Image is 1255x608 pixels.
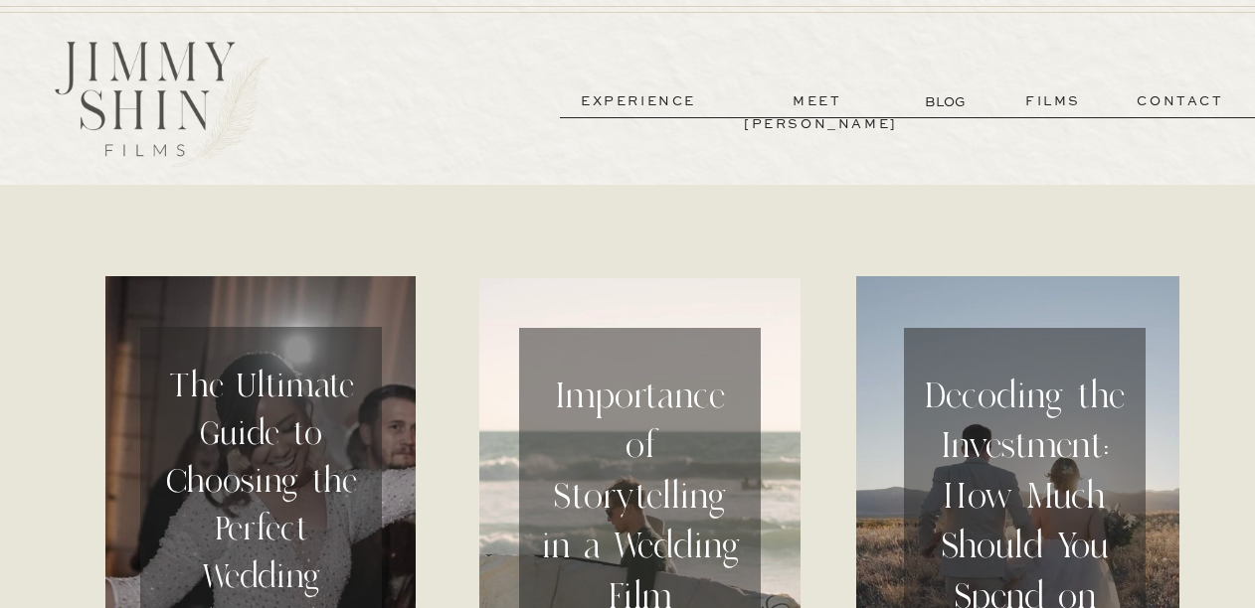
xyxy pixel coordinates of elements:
[1004,90,1102,113] a: films
[565,90,712,113] a: experience
[925,91,970,112] a: BLOG
[1109,90,1252,113] a: contact
[744,90,891,113] a: meet [PERSON_NAME]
